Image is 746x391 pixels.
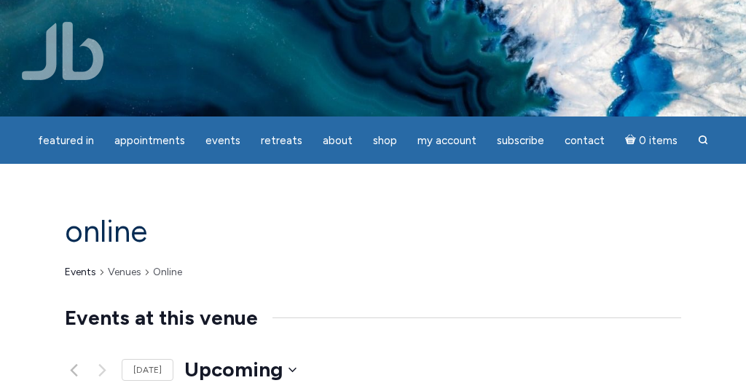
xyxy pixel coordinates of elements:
span: Appointments [114,134,185,147]
span: My Account [417,134,476,147]
span: Online [153,265,182,280]
a: Events [197,127,249,155]
a: Cart0 items [616,125,686,155]
a: Previous Events [65,361,82,379]
button: Next Events [93,361,111,379]
span: Events [205,134,240,147]
a: My Account [409,127,485,155]
button: Upcoming [184,355,297,384]
span: Subscribe [497,134,544,147]
span: About [323,134,353,147]
a: featured in [29,127,103,155]
a: [DATE] [122,359,173,382]
a: Subscribe [488,127,553,155]
a: About [314,127,361,155]
span: Upcoming [184,357,283,382]
span: Shop [373,134,397,147]
span: Venues [108,265,141,280]
a: Retreats [252,127,311,155]
a: Contact [556,127,613,155]
i: Cart [625,134,639,147]
a: Events [65,265,96,281]
span: featured in [38,134,94,147]
span: Contact [565,134,605,147]
a: Shop [364,127,406,155]
a: Appointments [106,127,194,155]
h1: Online [65,210,681,253]
img: Jamie Butler. The Everyday Medium [22,22,104,80]
span: Retreats [261,134,302,147]
span: Events at this venue [65,304,258,333]
span: 0 items [639,135,678,146]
